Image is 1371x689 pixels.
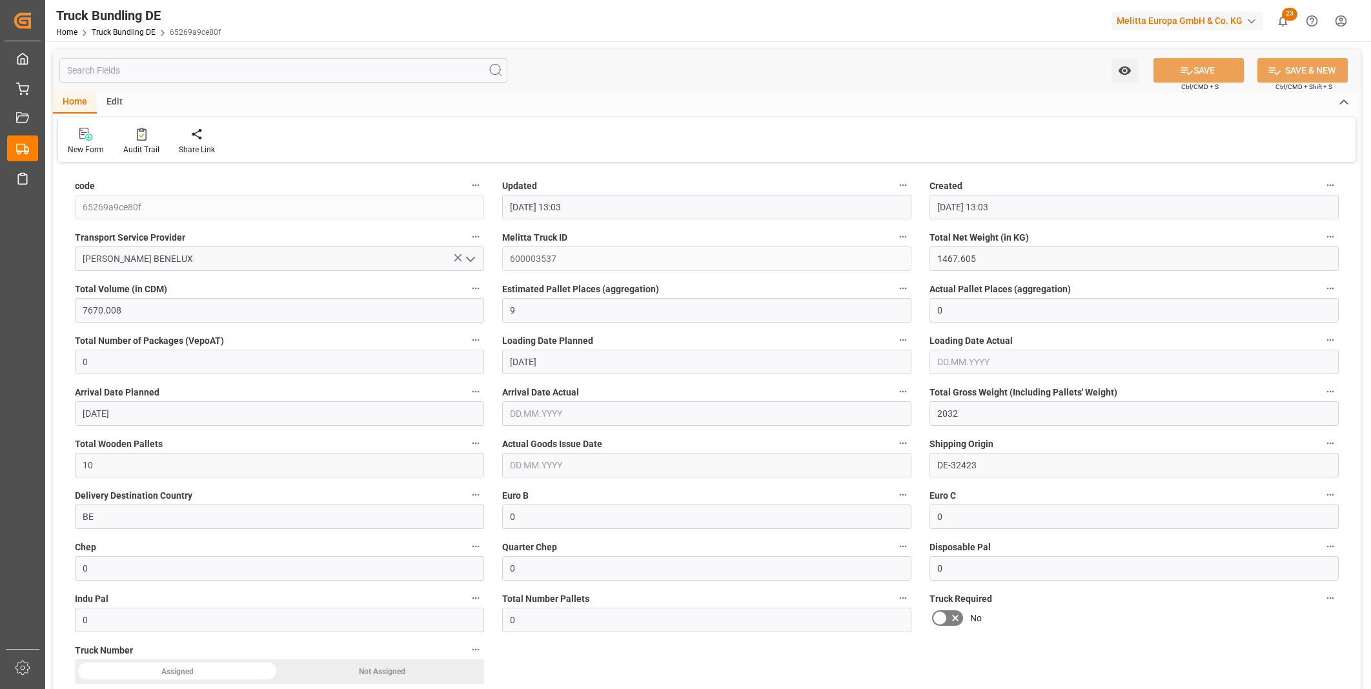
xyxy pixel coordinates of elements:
[1322,280,1339,297] button: Actual Pallet Places (aggregation)
[53,92,97,114] div: Home
[1153,58,1244,83] button: SAVE
[279,659,484,684] div: Not Assigned
[929,283,1071,296] span: Actual Pallet Places (aggregation)
[929,437,993,451] span: Shipping Origin
[895,590,911,606] button: Total Number Pallets
[502,334,593,348] span: Loading Date Planned
[502,386,579,399] span: Arrival Date Actual
[1257,58,1348,83] button: SAVE & NEW
[1322,383,1339,400] button: Total Gross Weight (Including Pallets' Weight)
[75,541,96,554] span: Chep
[467,641,484,658] button: Truck Number
[460,249,480,269] button: open menu
[502,592,589,606] span: Total Number Pallets
[75,644,133,657] span: Truck Number
[929,489,956,503] span: Euro C
[56,28,77,37] a: Home
[75,401,484,426] input: DD.MM.YYYY
[929,195,1339,219] input: DD.MM.YYYY HH:MM
[467,590,484,606] button: Indu Pal
[467,228,484,245] button: Transport Service Provider
[75,179,95,193] span: code
[502,179,537,193] span: Updated
[502,453,911,477] input: DD.MM.YYYY
[68,144,104,155] div: New Form
[1112,8,1268,33] button: Melitta Europa GmbH & Co. KG
[929,541,991,554] span: Disposable Pal
[895,332,911,348] button: Loading Date Planned
[929,231,1029,245] span: Total Net Weight (in KG)
[1181,82,1219,92] span: Ctrl/CMD + S
[92,28,156,37] a: Truck Bundling DE
[97,92,132,114] div: Edit
[502,283,659,296] span: Estimated Pallet Places (aggregation)
[502,350,911,374] input: DD.MM.YYYY
[467,383,484,400] button: Arrival Date Planned
[75,386,159,399] span: Arrival Date Planned
[895,383,911,400] button: Arrival Date Actual
[467,538,484,555] button: Chep
[75,231,185,245] span: Transport Service Provider
[502,231,567,245] span: Melitta Truck ID
[75,437,163,451] span: Total Wooden Pallets
[970,612,982,625] span: No
[1275,82,1332,92] span: Ctrl/CMD + Shift + S
[1322,486,1339,503] button: Euro C
[123,144,159,155] div: Audit Trail
[502,195,911,219] input: DD.MM.YYYY HH:MM
[1297,6,1326,35] button: Help Center
[1112,58,1138,83] button: open menu
[1112,12,1263,30] div: Melitta Europa GmbH & Co. KG
[895,538,911,555] button: Quarter Chep
[895,228,911,245] button: Melitta Truck ID
[75,592,108,606] span: Indu Pal
[75,659,279,684] div: Assigned
[502,437,602,451] span: Actual Goods Issue Date
[929,592,992,606] span: Truck Required
[502,489,529,503] span: Euro B
[1282,8,1297,21] span: 23
[1322,538,1339,555] button: Disposable Pal
[895,435,911,452] button: Actual Goods Issue Date
[467,435,484,452] button: Total Wooden Pallets
[1322,590,1339,606] button: Truck Required
[502,541,557,554] span: Quarter Chep
[59,58,507,83] input: Search Fields
[75,489,192,503] span: Delivery Destination Country
[929,350,1339,374] input: DD.MM.YYYY
[929,386,1117,399] span: Total Gross Weight (Including Pallets' Weight)
[1322,177,1339,194] button: Created
[1268,6,1297,35] button: show 23 new notifications
[179,144,215,155] div: Share Link
[467,332,484,348] button: Total Number of Packages (VepoAT)
[467,280,484,297] button: Total Volume (in CDM)
[75,283,167,296] span: Total Volume (in CDM)
[467,177,484,194] button: code
[929,179,962,193] span: Created
[1322,332,1339,348] button: Loading Date Actual
[895,177,911,194] button: Updated
[75,334,224,348] span: Total Number of Packages (VepoAT)
[929,334,1013,348] span: Loading Date Actual
[895,280,911,297] button: Estimated Pallet Places (aggregation)
[467,486,484,503] button: Delivery Destination Country
[1322,228,1339,245] button: Total Net Weight (in KG)
[502,401,911,426] input: DD.MM.YYYY
[56,6,221,25] div: Truck Bundling DE
[1322,435,1339,452] button: Shipping Origin
[895,486,911,503] button: Euro B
